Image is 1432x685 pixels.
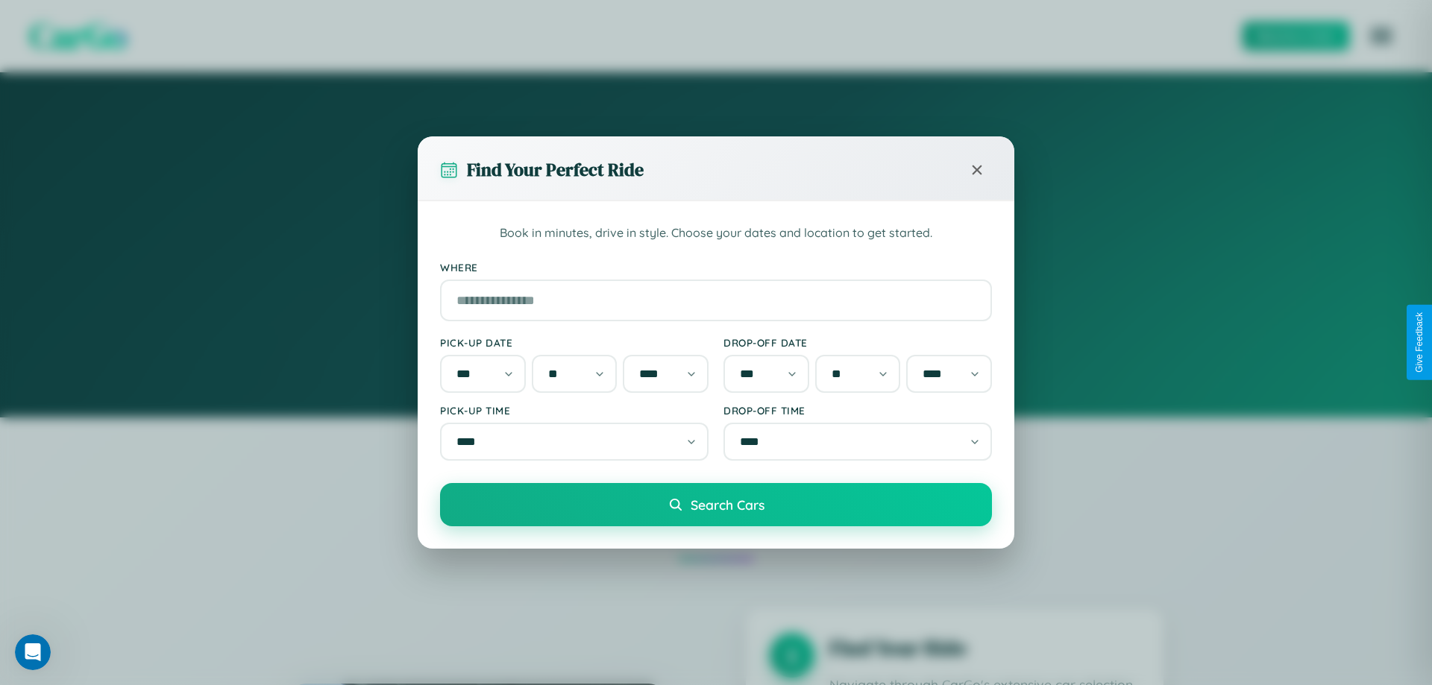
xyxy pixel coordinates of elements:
button: Search Cars [440,483,992,526]
h3: Find Your Perfect Ride [467,157,644,182]
label: Drop-off Date [723,336,992,349]
label: Pick-up Date [440,336,709,349]
span: Search Cars [691,496,764,513]
p: Book in minutes, drive in style. Choose your dates and location to get started. [440,224,992,243]
label: Pick-up Time [440,404,709,417]
label: Where [440,261,992,274]
label: Drop-off Time [723,404,992,417]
